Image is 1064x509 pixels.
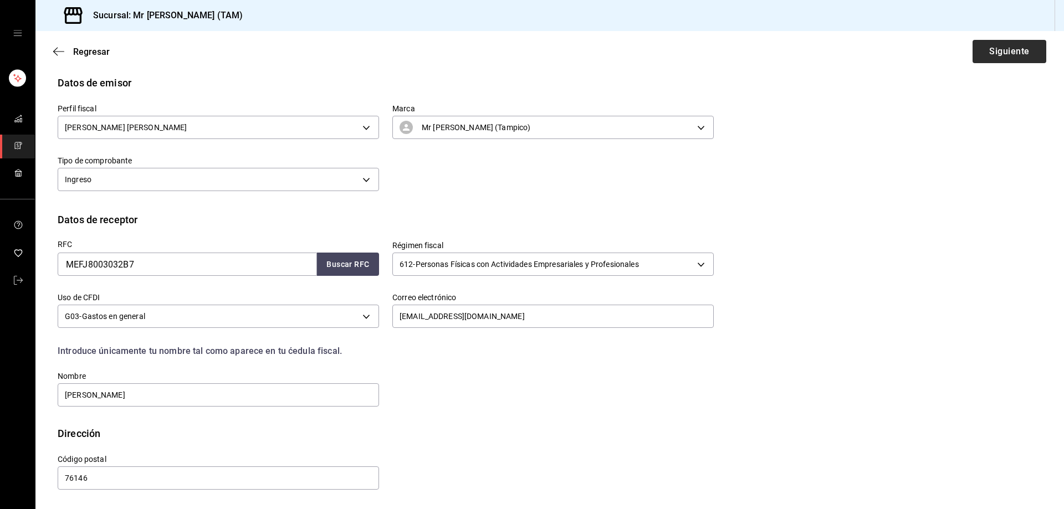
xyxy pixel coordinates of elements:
div: Datos de emisor [58,75,131,90]
button: open drawer [13,29,22,38]
span: Mr [PERSON_NAME] (Tampico) [422,122,530,133]
div: [PERSON_NAME] [PERSON_NAME] [58,116,379,139]
span: Ingreso [65,174,91,185]
label: RFC [58,240,379,248]
label: Código postal [58,455,379,463]
div: Datos de receptor [58,212,137,227]
button: Siguiente [973,40,1046,63]
div: Introduce únicamente tu nombre tal como aparece en tu ćedula fiscal. [58,345,714,358]
button: Regresar [53,47,110,57]
label: Perfil fiscal [58,105,379,112]
span: 612 - Personas Físicas con Actividades Empresariales y Profesionales [400,259,639,270]
label: Uso de CFDI [58,294,379,301]
label: Régimen fiscal [392,241,714,249]
input: Obligatorio [58,466,379,490]
label: Correo electrónico [392,294,714,301]
span: G03 - Gastos en general [65,311,145,322]
button: Buscar RFC [317,253,379,276]
label: Nombre [58,372,379,380]
div: Dirección [58,426,100,441]
h3: Sucursal: Mr [PERSON_NAME] (TAM) [84,9,243,22]
label: Tipo de comprobante [58,157,379,164]
label: Marca [392,105,714,112]
span: Regresar [73,47,110,57]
